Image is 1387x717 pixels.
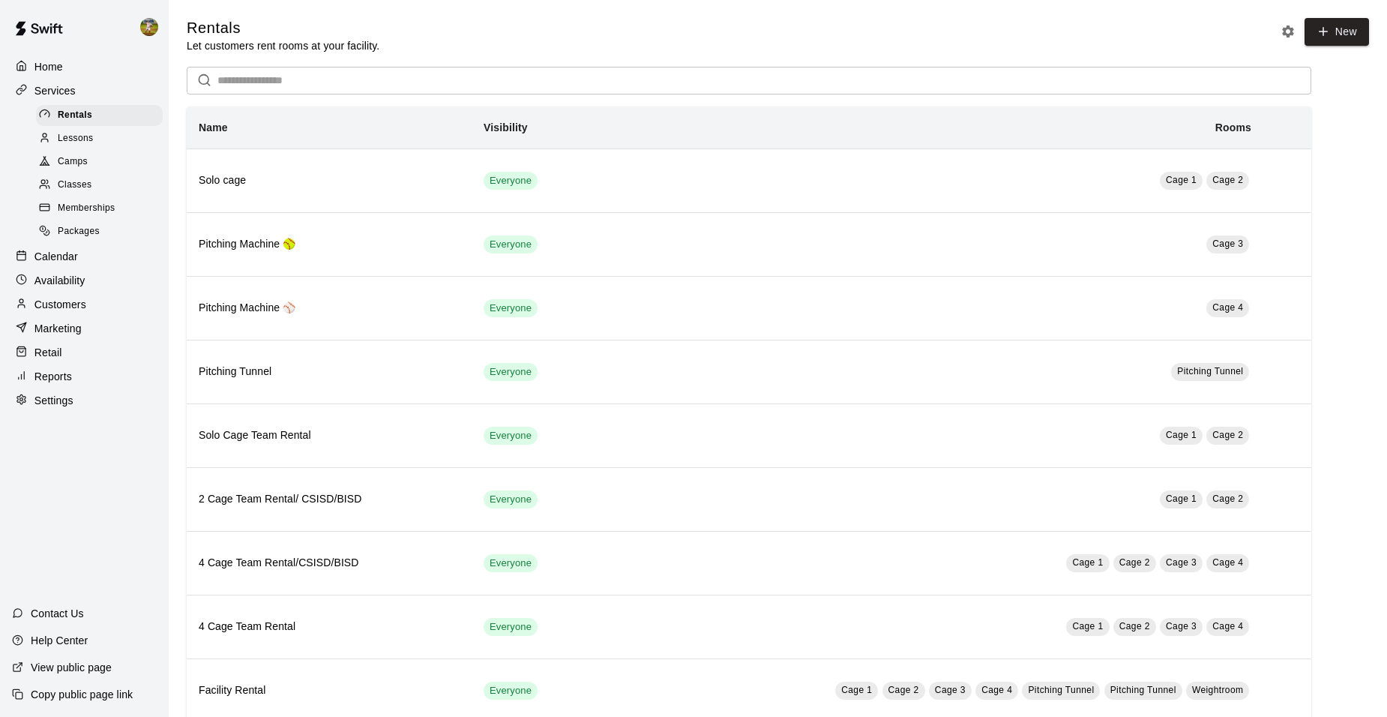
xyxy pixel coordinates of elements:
[484,238,538,252] span: Everyone
[58,154,88,169] span: Camps
[484,172,538,190] div: This service is visible to all of your customers
[1110,685,1176,695] span: Pitching Tunnel
[199,619,460,635] h6: 4 Cage Team Rental
[484,556,538,571] span: Everyone
[58,178,91,193] span: Classes
[36,221,163,242] div: Packages
[187,38,379,53] p: Let customers rent rooms at your facility.
[1028,685,1094,695] span: Pitching Tunnel
[199,236,460,253] h6: Pitching Machine 🥎
[58,201,115,216] span: Memberships
[34,321,82,336] p: Marketing
[1177,366,1243,376] span: Pitching Tunnel
[58,108,92,123] span: Rentals
[36,105,163,126] div: Rentals
[1119,557,1150,568] span: Cage 2
[841,685,872,695] span: Cage 1
[484,618,538,636] div: This service is visible to all of your customers
[1166,175,1197,185] span: Cage 1
[36,220,169,244] a: Packages
[12,55,157,78] a: Home
[1212,302,1243,313] span: Cage 4
[34,249,78,264] p: Calendar
[36,127,169,150] a: Lessons
[484,429,538,443] span: Everyone
[137,12,169,42] div: Jhonny Montoya
[1212,238,1243,249] span: Cage 3
[1305,18,1369,46] a: New
[31,606,84,621] p: Contact Us
[199,172,460,189] h6: Solo cage
[484,365,538,379] span: Everyone
[1212,557,1243,568] span: Cage 4
[12,341,157,364] a: Retail
[1072,557,1103,568] span: Cage 1
[484,490,538,508] div: This service is visible to all of your customers
[36,103,169,127] a: Rentals
[36,151,163,172] div: Camps
[484,493,538,507] span: Everyone
[935,685,966,695] span: Cage 3
[1119,621,1150,631] span: Cage 2
[36,128,163,149] div: Lessons
[1277,20,1299,43] button: Rental settings
[1212,493,1243,504] span: Cage 2
[484,554,538,572] div: This service is visible to all of your customers
[1192,685,1243,695] span: Weightroom
[12,389,157,412] a: Settings
[199,491,460,508] h6: 2 Cage Team Rental/ CSISD/BISD
[1212,621,1243,631] span: Cage 4
[34,345,62,360] p: Retail
[36,198,163,219] div: Memberships
[12,79,157,102] a: Services
[36,175,163,196] div: Classes
[34,393,73,408] p: Settings
[12,269,157,292] div: Availability
[1166,493,1197,504] span: Cage 1
[484,684,538,698] span: Everyone
[58,131,94,146] span: Lessons
[36,151,169,174] a: Camps
[199,427,460,444] h6: Solo Cage Team Rental
[1166,557,1197,568] span: Cage 3
[36,197,169,220] a: Memberships
[12,317,157,340] a: Marketing
[12,293,157,316] a: Customers
[1212,175,1243,185] span: Cage 2
[484,682,538,700] div: This service is visible to all of your customers
[31,633,88,648] p: Help Center
[888,685,919,695] span: Cage 2
[484,299,538,317] div: This service is visible to all of your customers
[31,687,133,702] p: Copy public page link
[484,427,538,445] div: This service is visible to all of your customers
[484,620,538,634] span: Everyone
[34,273,85,288] p: Availability
[199,555,460,571] h6: 4 Cage Team Rental/CSISD/BISD
[484,363,538,381] div: This service is visible to all of your customers
[199,364,460,380] h6: Pitching Tunnel
[484,235,538,253] div: This service is visible to all of your customers
[31,660,112,675] p: View public page
[12,365,157,388] a: Reports
[981,685,1012,695] span: Cage 4
[1215,121,1251,133] b: Rooms
[484,301,538,316] span: Everyone
[1166,621,1197,631] span: Cage 3
[187,18,379,38] h5: Rentals
[140,18,158,36] img: Jhonny Montoya
[484,121,528,133] b: Visibility
[34,369,72,384] p: Reports
[1072,621,1103,631] span: Cage 1
[484,174,538,188] span: Everyone
[34,297,86,312] p: Customers
[58,224,100,239] span: Packages
[199,682,460,699] h6: Facility Rental
[12,245,157,268] a: Calendar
